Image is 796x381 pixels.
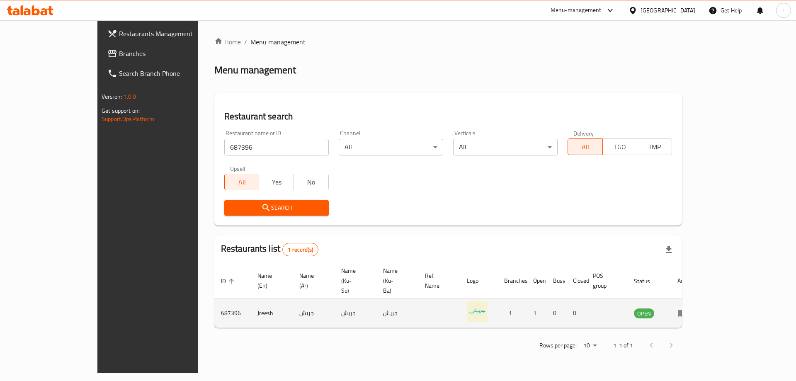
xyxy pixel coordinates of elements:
[782,6,784,15] span: r
[498,263,527,298] th: Branches
[123,91,136,102] span: 1.0.0
[282,243,318,256] div: Total records count
[221,276,237,286] span: ID
[580,340,600,352] div: Rows per page:
[224,200,329,216] button: Search
[250,37,306,47] span: Menu management
[293,298,335,328] td: جريش
[335,298,376,328] td: جریش
[231,203,322,213] span: Search
[383,266,408,296] span: Name (Ku-Ba)
[527,298,546,328] td: 1
[102,114,154,124] a: Support.OpsPlatform
[102,91,122,102] span: Version:
[214,298,251,328] td: 687396
[244,37,247,47] li: /
[221,243,318,256] h2: Restaurants list
[224,110,672,123] h2: Restaurant search
[297,176,325,188] span: No
[671,263,699,298] th: Action
[641,141,669,153] span: TMP
[566,263,586,298] th: Closed
[119,49,224,58] span: Branches
[101,63,231,83] a: Search Branch Phone
[230,165,245,171] label: Upsell
[262,176,291,188] span: Yes
[257,271,283,291] span: Name (En)
[214,263,699,328] table: enhanced table
[259,174,294,190] button: Yes
[677,308,693,318] div: Menu
[251,298,293,328] td: Jreesh
[613,340,633,351] p: 1-1 of 1
[460,263,498,298] th: Logo
[659,240,679,260] div: Export file
[101,24,231,44] a: Restaurants Management
[527,263,546,298] th: Open
[102,105,140,116] span: Get support on:
[214,63,296,77] h2: Menu management
[101,44,231,63] a: Branches
[376,298,418,328] td: جریش
[453,139,558,155] div: All
[606,141,634,153] span: TGO
[593,271,617,291] span: POS group
[299,271,325,291] span: Name (Ar)
[551,5,602,15] div: Menu-management
[602,138,638,155] button: TGO
[339,139,443,155] div: All
[341,266,366,296] span: Name (Ku-So)
[228,176,256,188] span: All
[467,301,488,322] img: Jreesh
[214,37,682,47] nav: breadcrumb
[498,298,527,328] td: 1
[224,174,260,190] button: All
[634,276,661,286] span: Status
[573,130,594,136] label: Delivery
[546,298,566,328] td: 0
[641,6,695,15] div: [GEOGRAPHIC_DATA]
[119,68,224,78] span: Search Branch Phone
[224,139,329,155] input: Search for restaurant name or ID..
[294,174,329,190] button: No
[425,271,450,291] span: Ref. Name
[637,138,672,155] button: TMP
[546,263,566,298] th: Busy
[539,340,577,351] p: Rows per page:
[571,141,599,153] span: All
[566,298,586,328] td: 0
[119,29,224,39] span: Restaurants Management
[634,309,654,318] span: OPEN
[283,246,318,254] span: 1 record(s)
[568,138,603,155] button: All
